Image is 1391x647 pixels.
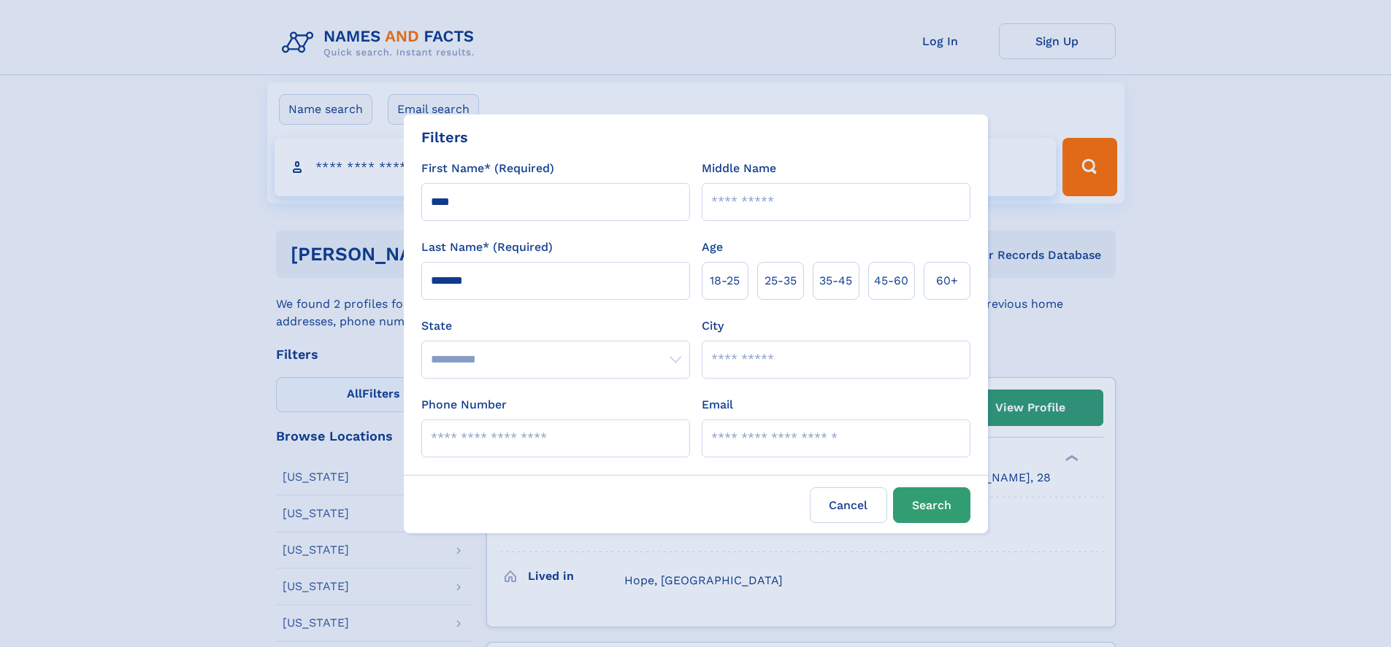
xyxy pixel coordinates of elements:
[702,317,724,335] label: City
[936,272,958,290] span: 60+
[702,239,723,256] label: Age
[702,160,776,177] label: Middle Name
[421,317,690,335] label: State
[421,126,468,148] div: Filters
[421,160,554,177] label: First Name* (Required)
[874,272,908,290] span: 45‑60
[421,239,553,256] label: Last Name* (Required)
[765,272,797,290] span: 25‑35
[421,396,507,414] label: Phone Number
[810,487,887,523] label: Cancel
[893,487,970,523] button: Search
[710,272,740,290] span: 18‑25
[702,396,733,414] label: Email
[819,272,852,290] span: 35‑45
